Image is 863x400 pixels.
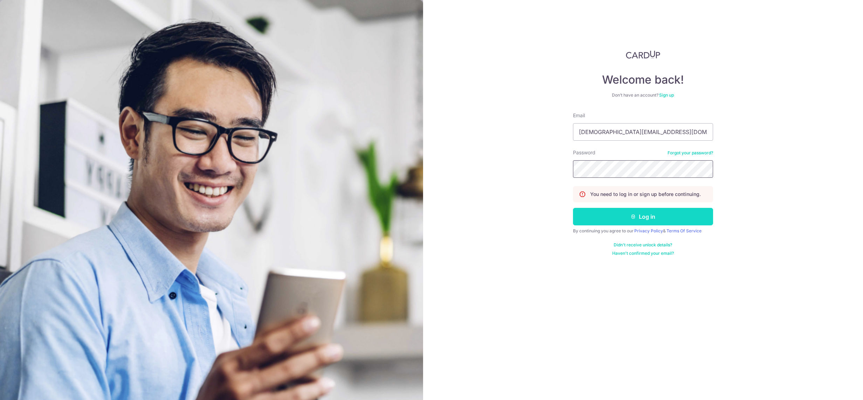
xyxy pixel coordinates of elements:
[634,228,663,233] a: Privacy Policy
[614,242,672,248] a: Didn't receive unlock details?
[590,191,701,198] p: You need to log in or sign up before continuing.
[573,92,713,98] div: Don’t have an account?
[573,123,713,141] input: Enter your Email
[668,150,713,156] a: Forgot your password?
[612,251,674,256] a: Haven't confirmed your email?
[667,228,702,233] a: Terms Of Service
[573,149,595,156] label: Password
[626,50,660,59] img: CardUp Logo
[573,73,713,87] h4: Welcome back!
[573,228,713,234] div: By continuing you agree to our &
[573,208,713,225] button: Log in
[660,92,674,98] a: Sign up
[573,112,585,119] label: Email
